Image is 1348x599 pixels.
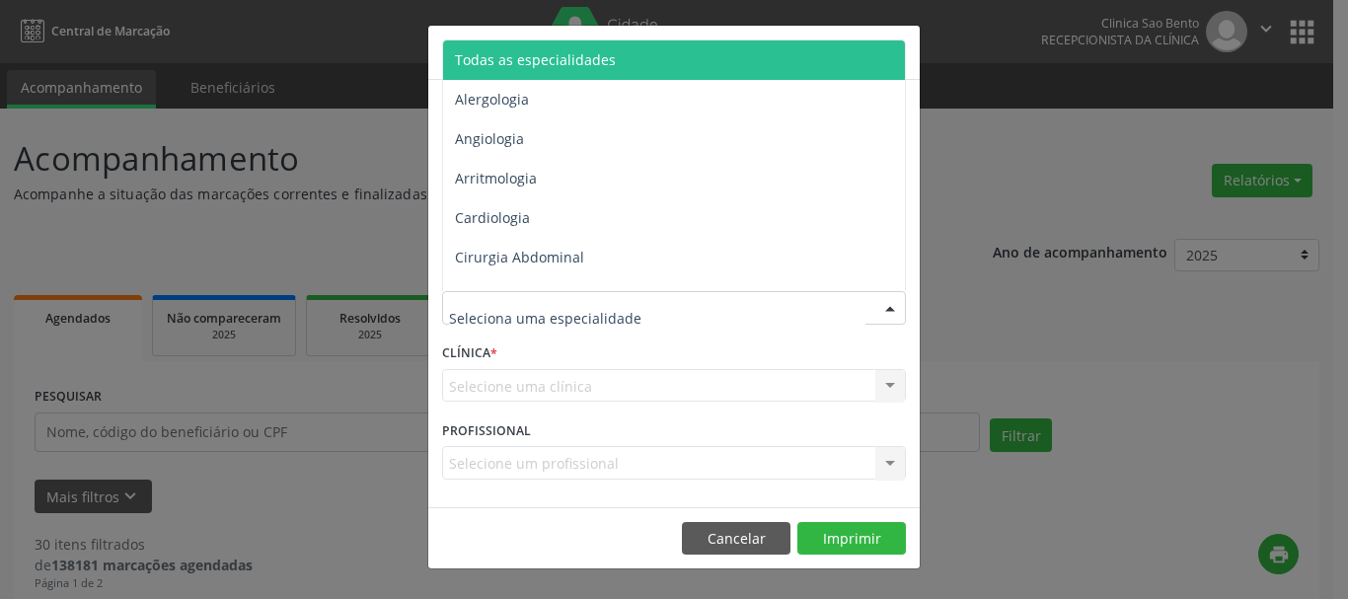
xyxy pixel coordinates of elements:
[455,248,584,266] span: Cirurgia Abdominal
[682,522,790,556] button: Cancelar
[455,129,524,148] span: Angiologia
[449,298,865,337] input: Seleciona uma especialidade
[455,287,576,306] span: Cirurgia Bariatrica
[455,90,529,109] span: Alergologia
[455,169,537,187] span: Arritmologia
[442,338,497,369] label: CLÍNICA
[455,50,616,69] span: Todas as especialidades
[442,39,668,65] h5: Relatório de agendamentos
[442,415,531,446] label: PROFISSIONAL
[880,26,920,74] button: Close
[797,522,906,556] button: Imprimir
[455,208,530,227] span: Cardiologia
